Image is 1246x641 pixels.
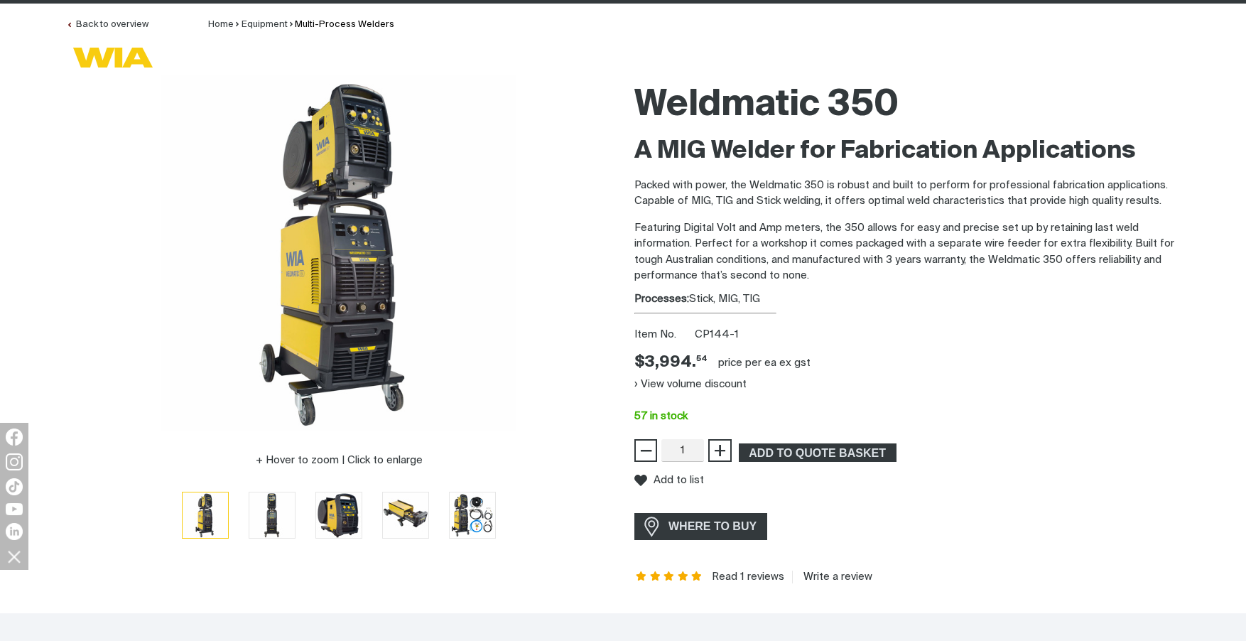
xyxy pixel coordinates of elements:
img: Instagram [6,453,23,470]
span: − [639,438,653,463]
img: Weldmatic 350 [450,492,495,538]
a: Home [208,20,234,29]
sup: 54 [696,355,708,362]
button: Go to slide 5 [449,492,496,539]
a: Read 1 reviews [712,571,784,583]
button: Go to slide 4 [382,492,429,539]
span: Item No. [634,327,692,343]
img: Facebook [6,429,23,446]
div: Stick, MIG, TIG [634,291,1180,308]
strong: Processes: [634,293,689,304]
img: Weldmatic 350 [183,492,228,538]
nav: Breadcrumb [208,18,394,32]
img: Weldmatic 350 [383,492,428,538]
span: WHERE TO BUY [659,515,766,538]
div: ex gst [779,356,811,370]
p: Packed with power, the Weldmatic 350 is robust and built to perform for professional fabrication ... [634,178,1180,210]
a: Back to overview of Multi-Process Welders [66,20,148,29]
img: YouTube [6,503,23,515]
img: LinkedIn [6,523,23,540]
button: Add Weldmatic 350 to the shopping cart [739,443,896,462]
button: Go to slide 3 [315,492,362,539]
button: Hover to zoom | Click to enlarge [247,452,431,469]
span: Rating: 5 [634,572,704,582]
span: + [713,438,727,463]
img: Weldmatic 350 [249,492,295,538]
a: WHERE TO BUY [634,513,767,539]
div: price per EA [718,356,776,370]
p: Featuring Digital Volt and Amp meters, the 350 allows for easy and precise set up by retaining la... [634,220,1180,284]
a: Multi-Process Welders [295,20,394,29]
button: Go to slide 2 [249,492,296,539]
div: Price [634,352,708,373]
h2: A MIG Welder for Fabrication Applications [634,136,1180,167]
h1: Weldmatic 350 [634,82,1180,129]
button: Add to list [634,474,704,487]
img: Weldmatic 350 [316,492,362,538]
a: Equipment [242,20,288,29]
img: hide socials [2,544,26,569]
span: 57 in stock [634,411,688,421]
span: Add to list [654,474,704,486]
span: $3,994. [634,352,708,373]
span: ADD TO QUOTE BASKET [740,443,895,462]
button: View volume discount [634,373,747,396]
img: TikTok [6,478,23,495]
a: Write a review [792,571,872,583]
span: CP144-1 [695,329,739,340]
img: Weldmatic 350 [161,75,516,431]
button: Go to slide 1 [182,492,229,539]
